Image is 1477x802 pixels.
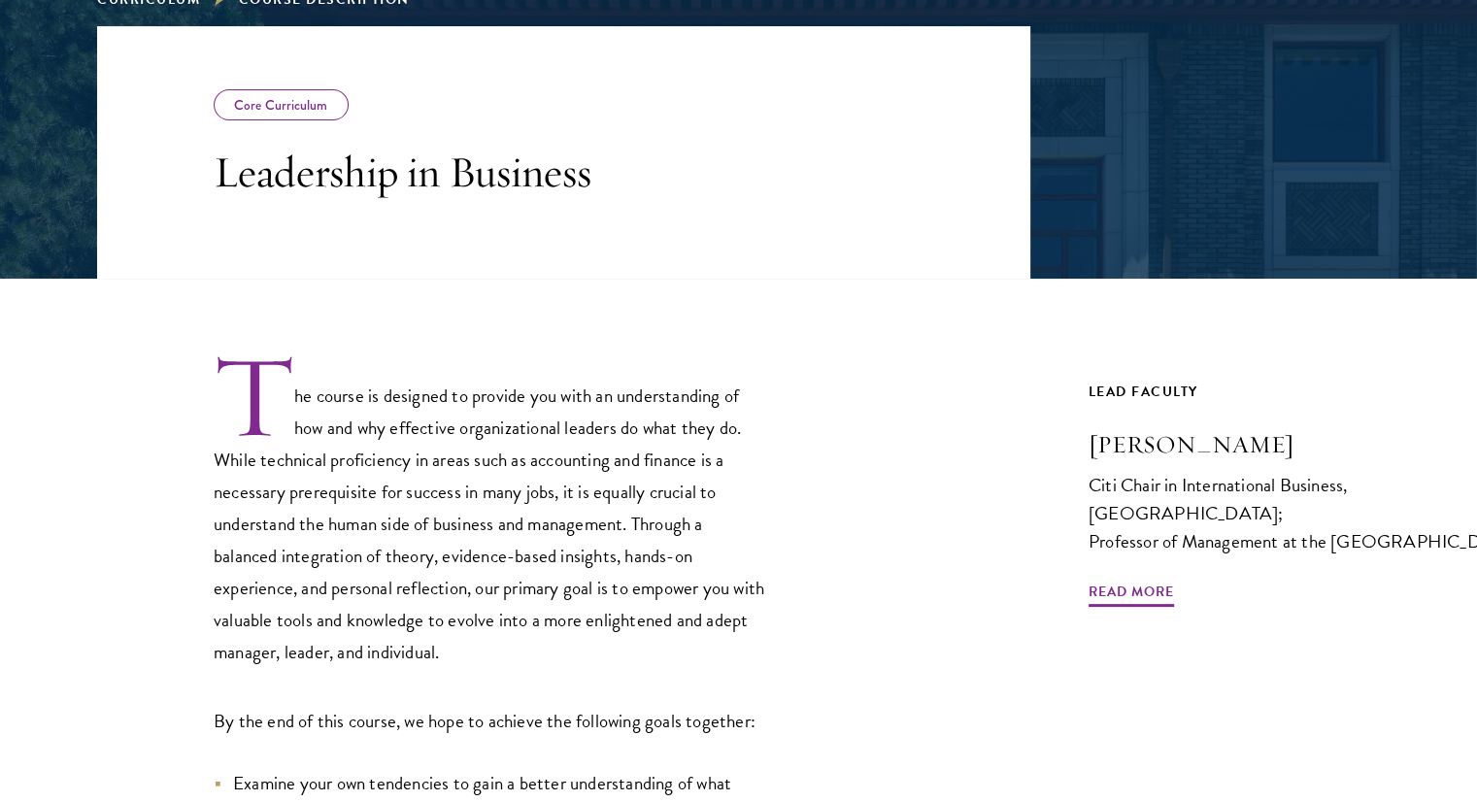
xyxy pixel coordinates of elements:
div: Lead Faculty [1089,380,1380,404]
div: Citi Chair in International Business, [GEOGRAPHIC_DATA]; Professor of Management at the [GEOGRAPH... [1089,471,1380,555]
div: Core Curriculum [214,89,349,120]
a: Lead Faculty [PERSON_NAME] Citi Chair in International Business, [GEOGRAPHIC_DATA]; Professor of ... [1089,380,1380,592]
h3: [PERSON_NAME] [1089,428,1380,461]
p: The course is designed to provide you with an understanding of how and why effective organization... [214,351,767,668]
p: By the end of this course, we hope to achieve the following goals together: [214,705,767,737]
h3: Leadership in Business [214,145,767,199]
span: Read More [1089,580,1174,610]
